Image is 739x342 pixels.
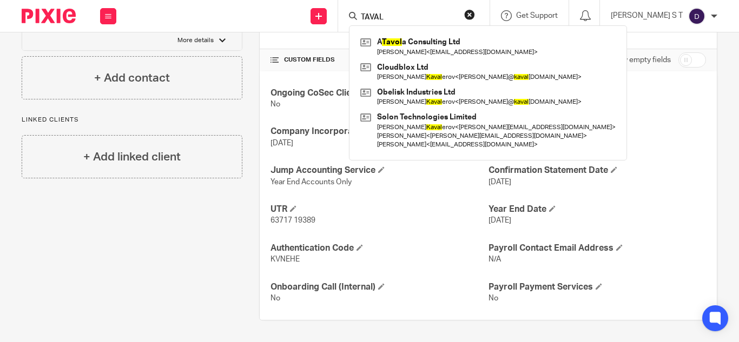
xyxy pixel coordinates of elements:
span: No [270,294,280,302]
button: Clear [464,9,475,20]
h4: Jump Accounting Service [270,165,488,176]
span: No [489,294,498,302]
p: Linked clients [22,116,242,124]
h4: Payroll Contact Email Address [489,243,706,254]
span: [DATE] [489,178,511,186]
h4: Ongoing CoSec Client [270,88,488,99]
p: [PERSON_NAME] S T [611,10,683,21]
span: [DATE] [489,217,511,224]
span: No [270,100,280,108]
h4: Company Incorporated On [270,126,488,137]
h4: + Add contact [94,70,170,86]
span: Get Support [516,12,558,19]
img: Pixie [22,9,76,23]
span: N/A [489,256,501,263]
p: More details [177,36,214,45]
h4: CUSTOM FIELDS [270,56,488,64]
h4: Onboarding Call (Internal) [270,281,488,293]
label: Show empty fields [609,55,671,65]
h4: Payroll Payment Services [489,281,706,293]
span: KVNEHE [270,256,300,263]
span: Year End Accounts Only [270,178,352,186]
h4: UTR [270,204,488,215]
input: Search [360,13,457,23]
img: svg%3E [688,8,705,25]
h4: + Add linked client [83,149,181,165]
h4: Confirmation Statement Date [489,165,706,176]
h4: Authentication Code [270,243,488,254]
span: 63717 19389 [270,217,315,224]
span: [DATE] [270,139,293,147]
h4: Year End Date [489,204,706,215]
